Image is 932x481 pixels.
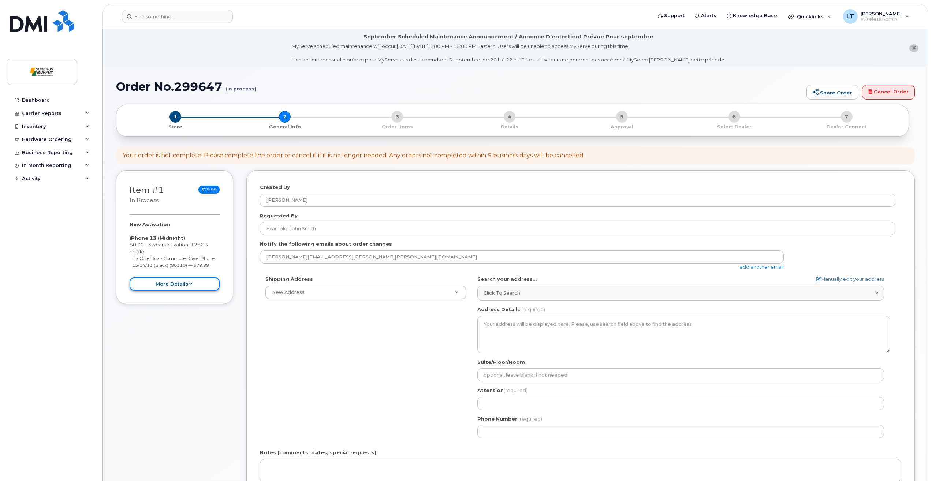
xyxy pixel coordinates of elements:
[198,186,220,194] span: $79.99
[477,415,517,422] label: Phone Number
[477,276,537,283] label: Search your address...
[266,286,466,299] a: New Address
[521,306,545,312] span: (required)
[260,222,895,235] input: Example: John Smith
[477,359,525,366] label: Suite/Floor/Room
[477,387,527,394] label: Attention
[130,235,185,241] strong: iPhone 13 (Midnight)
[130,186,164,204] h3: Item #1
[130,221,220,291] div: $0.00 - 3-year activation (128GB model)
[260,240,392,247] label: Notify the following emails about order changes
[484,290,520,297] span: Click to search
[130,221,170,227] strong: New Activation
[130,197,159,204] small: in process
[806,85,858,100] a: Share Order
[504,387,527,393] span: (required)
[292,43,726,63] div: MyServe scheduled maintenance will occur [DATE][DATE] 8:00 PM - 10:00 PM Eastern. Users will be u...
[862,85,915,100] a: Cancel Order
[816,276,884,283] a: Manually edit your address
[272,290,305,295] span: New Address
[260,250,784,264] input: Example: john@appleseed.com
[260,212,298,219] label: Requested By
[477,306,520,313] label: Address Details
[132,256,215,268] small: 1 x OtterBox - Commuter Case iPhone 15/14/13 (Black) (90310) — $79.99
[226,80,256,92] small: (in process)
[116,80,803,93] h1: Order No.299647
[518,416,542,422] span: (required)
[364,33,653,41] div: September Scheduled Maintenance Announcement / Annonce D'entretient Prévue Pour septembre
[740,264,784,270] a: add another email
[477,286,884,301] a: Click to search
[260,449,376,456] label: Notes (comments, dates, special requests)
[260,184,290,191] label: Created By
[122,123,229,130] a: 1 Store
[130,277,220,291] button: more details
[477,368,884,381] input: optional, leave blank if not needed
[123,152,585,160] div: Your order is not complete. Please complete the order or cancel it if it is no longer needed. Any...
[265,276,313,283] label: Shipping Address
[125,124,226,130] p: Store
[169,111,181,123] span: 1
[909,44,918,52] button: close notification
